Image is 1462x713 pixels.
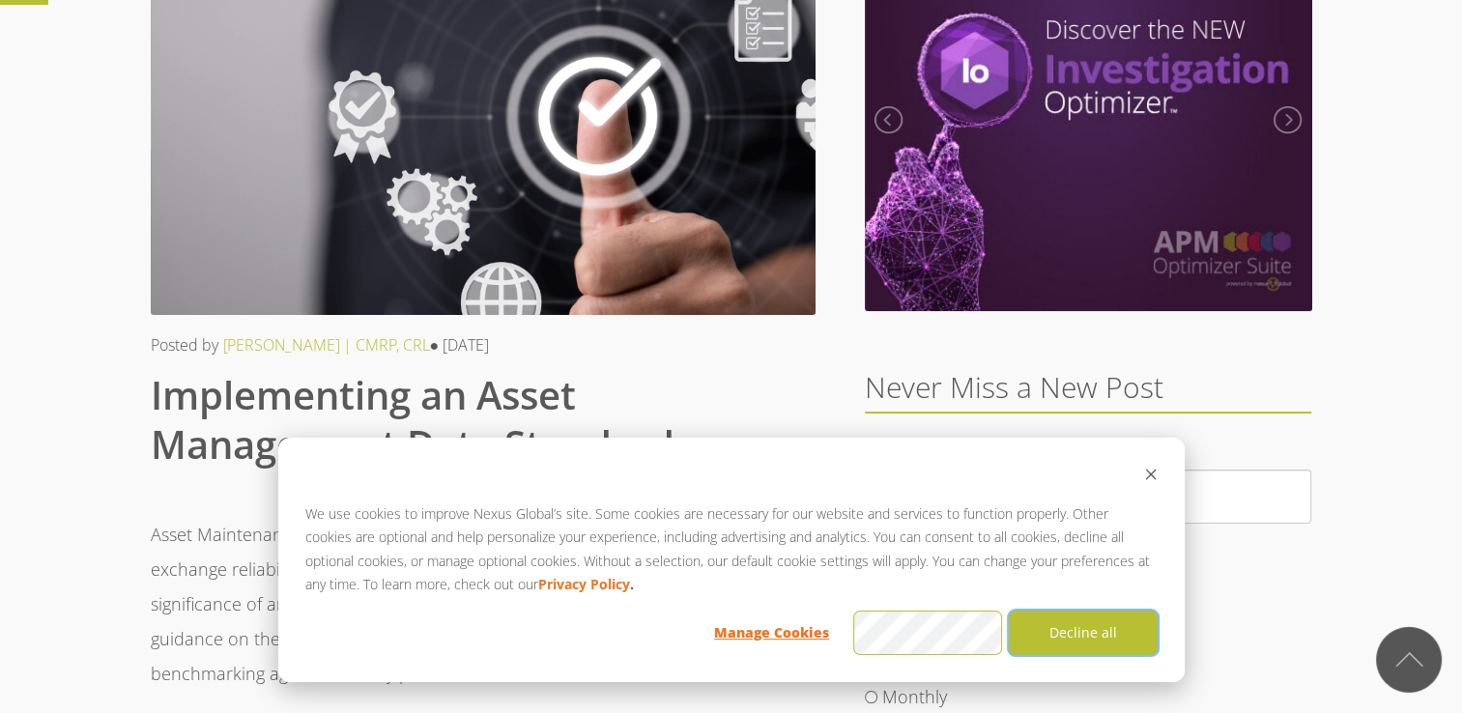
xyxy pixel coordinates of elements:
[853,611,1002,655] button: Accept all
[630,573,634,597] strong: .
[430,334,490,356] span: ● [DATE]
[151,334,218,356] span: Posted by
[223,334,430,356] a: [PERSON_NAME] | CMRP, CRL
[151,517,816,691] p: Asset Maintenance Data, a crucial component in the industry, is used to collect and exchange reli...
[151,368,674,471] span: Implementing an Asset Management Data Standard
[1009,611,1158,655] button: Decline all
[538,573,630,597] a: Privacy Policy
[882,685,947,708] span: Monthly
[698,611,846,655] button: Manage Cookies
[278,438,1185,682] div: Cookie banner
[1144,465,1158,489] button: Dismiss cookie banner
[865,367,1163,407] span: Never Miss a New Post
[865,691,877,703] input: Monthly
[305,502,1158,597] p: We use cookies to improve Nexus Global’s site. Some cookies are necessary for our website and ser...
